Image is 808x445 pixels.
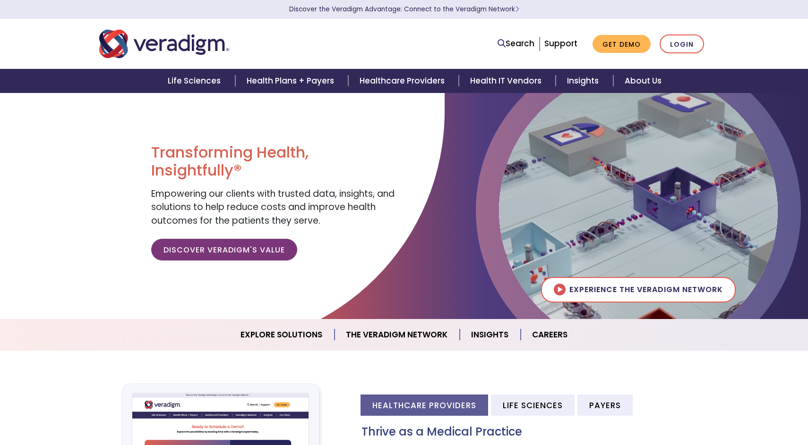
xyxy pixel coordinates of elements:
[544,38,577,49] a: Support
[577,395,633,416] li: Payers
[151,187,395,227] span: Empowering our clients with trusted data, insights, and solutions to help reduce costs and improv...
[460,323,521,347] a: Insights
[515,5,519,14] span: Learn More
[593,35,651,53] a: Get Demo
[229,323,335,347] a: Explore Solutions
[521,323,579,347] a: Careers
[361,395,488,416] li: Healthcare Providers
[491,395,575,416] li: Life Sciences
[660,34,704,54] a: Login
[99,28,229,59] img: Veradigm logo
[459,69,556,93] a: Health IT Vendors
[498,37,534,50] a: Search
[348,69,459,93] a: Healthcare Providers
[361,425,709,439] h3: Thrive as a Medical Practice
[613,69,673,93] a: About Us
[156,69,235,93] a: Life Sciences
[289,5,519,14] a: Discover the Veradigm Advantage: Connect to the Veradigm NetworkLearn More
[235,69,348,93] a: Health Plans + Payers
[151,143,397,180] h1: Transforming Health, Insightfully®
[151,239,297,260] a: Discover Veradigm's Value
[335,323,460,347] a: The Veradigm Network
[556,69,613,93] a: Insights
